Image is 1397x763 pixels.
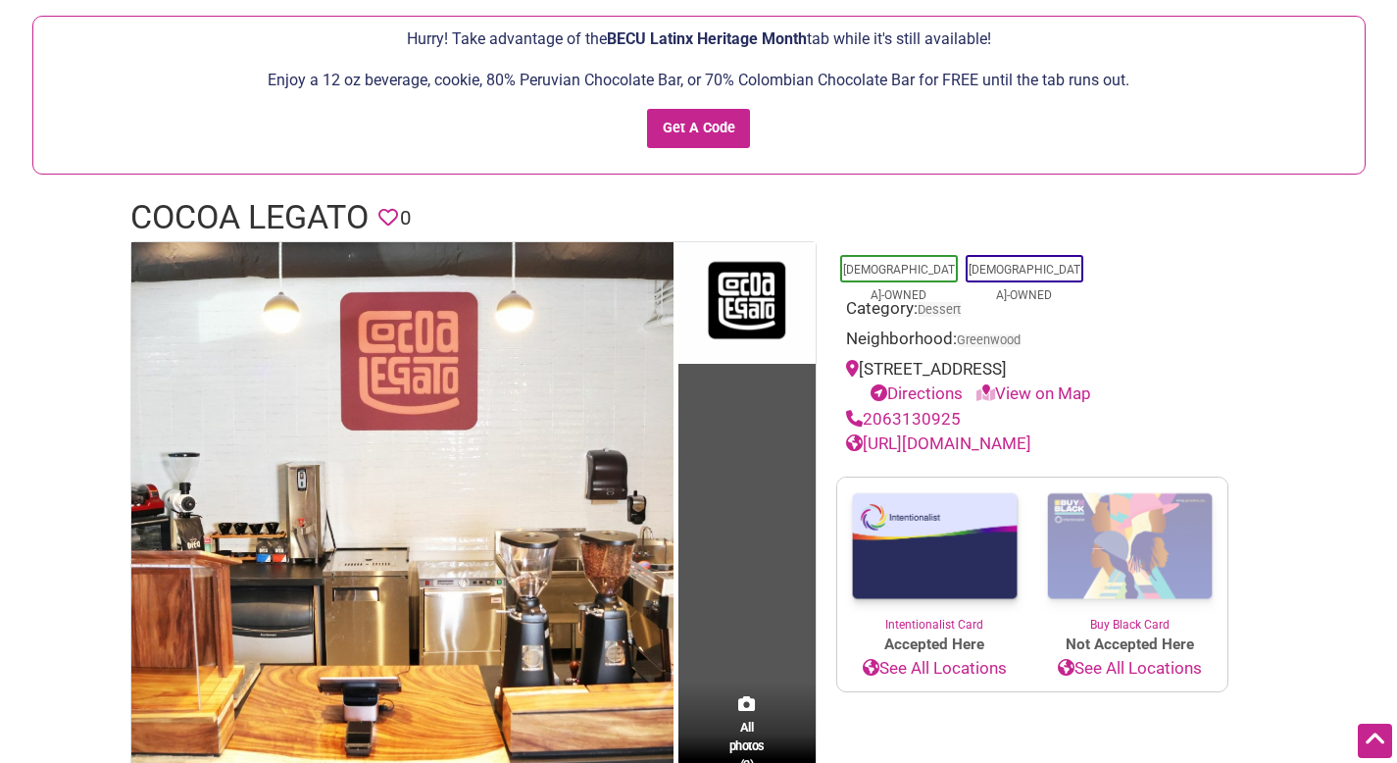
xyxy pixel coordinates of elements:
a: [DEMOGRAPHIC_DATA]-Owned [969,263,1080,302]
p: Enjoy a 12 oz beverage, cookie, 80% Peruvian Chocolate Bar, or 70% Colombian Chocolate Bar for FR... [43,68,1355,93]
span: Greenwood [957,334,1021,347]
h1: Cocoa Legato [130,194,369,241]
p: Hurry! Take advantage of the tab while it's still available! [43,26,1355,52]
a: [URL][DOMAIN_NAME] [846,433,1031,453]
a: Dessert [918,302,961,317]
a: View on Map [976,383,1091,403]
span: You must be logged in to save favorites. [378,203,398,233]
a: [DEMOGRAPHIC_DATA]-Owned [843,263,955,302]
a: 2063130925 [846,409,961,429]
a: Buy Black Card [1032,478,1227,635]
span: Not Accepted Here [1032,634,1227,656]
div: [STREET_ADDRESS] [846,357,1219,407]
div: Neighborhood: [846,327,1219,357]
span: BECU Latinx Heritage Month [607,29,807,48]
input: Get A Code [647,109,750,149]
a: See All Locations [837,656,1032,682]
a: Directions [871,383,963,403]
div: Category: [846,296,1219,327]
img: Intentionalist Card [837,478,1032,616]
a: Intentionalist Card [837,478,1032,634]
div: Scroll Back to Top [1358,724,1392,758]
img: Buy Black Card [1032,478,1227,617]
span: 0 [400,203,411,233]
a: See All Locations [1032,656,1227,682]
span: Accepted Here [837,634,1032,656]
